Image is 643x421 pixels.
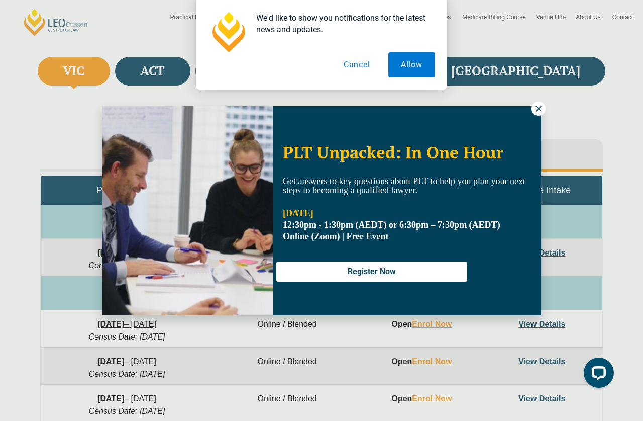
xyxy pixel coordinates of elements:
strong: 12:30pm - 1:30pm (AEDT) or 6:30pm – 7:30pm (AEDT) [283,220,500,230]
span: Online (Zoom) | Free Event [283,231,389,241]
button: Close [531,102,546,116]
button: Register Now [276,262,467,282]
div: We'd like to show you notifications for the latest news and updates. [248,12,435,35]
button: Allow [388,52,435,77]
span: Get answers to key questions about PLT to help you plan your next steps to becoming a qualified l... [283,176,525,195]
button: Cancel [331,52,383,77]
iframe: LiveChat chat widget [576,354,618,396]
span: PLT Unpacked: In One Hour [283,141,503,163]
img: Woman in yellow blouse holding folders looking to the right and smiling [102,106,273,315]
img: notification icon [208,12,248,52]
strong: [DATE] [283,208,313,218]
